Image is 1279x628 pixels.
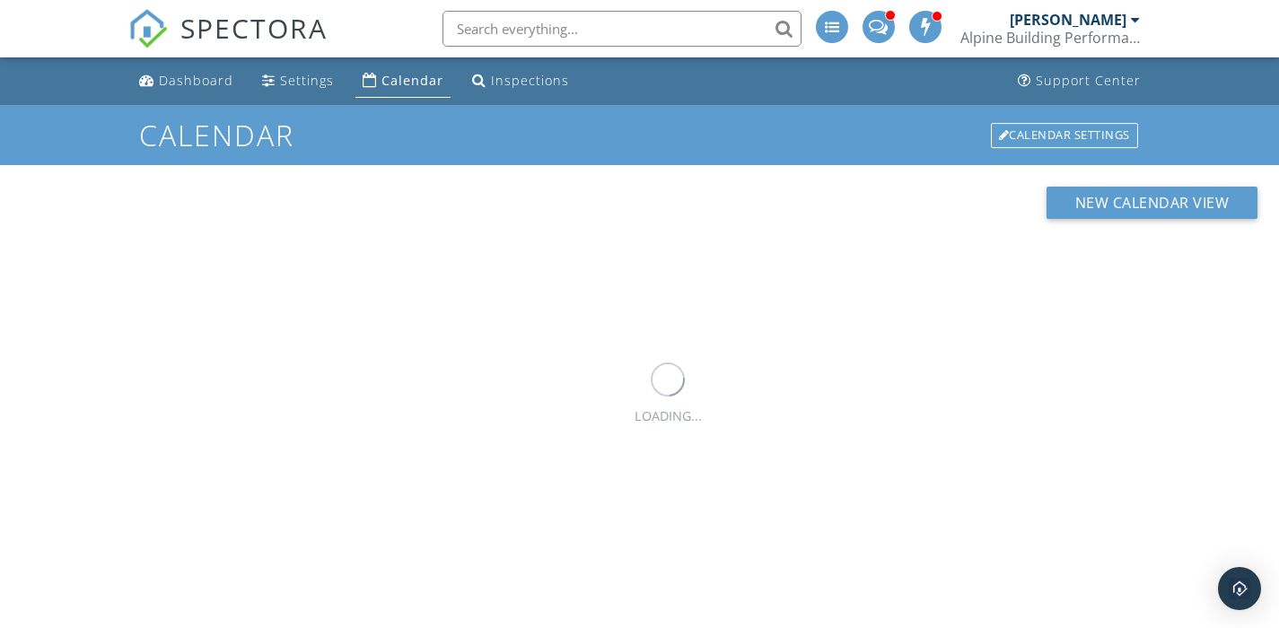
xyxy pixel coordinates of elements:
[465,65,576,98] a: Inspections
[355,65,451,98] a: Calendar
[442,11,802,47] input: Search everything...
[1011,65,1148,98] a: Support Center
[139,119,1139,151] h1: Calendar
[180,9,328,47] span: SPECTORA
[255,65,341,98] a: Settings
[1036,72,1141,89] div: Support Center
[381,72,443,89] div: Calendar
[1218,567,1261,610] div: Open Intercom Messenger
[989,121,1140,150] a: Calendar Settings
[1047,187,1258,219] button: New Calendar View
[635,406,702,426] div: LOADING...
[960,29,1140,47] div: Alpine Building Performance
[132,65,241,98] a: Dashboard
[991,123,1138,148] div: Calendar Settings
[128,24,328,62] a: SPECTORA
[280,72,334,89] div: Settings
[159,72,233,89] div: Dashboard
[1010,11,1126,29] div: [PERSON_NAME]
[491,72,569,89] div: Inspections
[128,9,168,48] img: The Best Home Inspection Software - Spectora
